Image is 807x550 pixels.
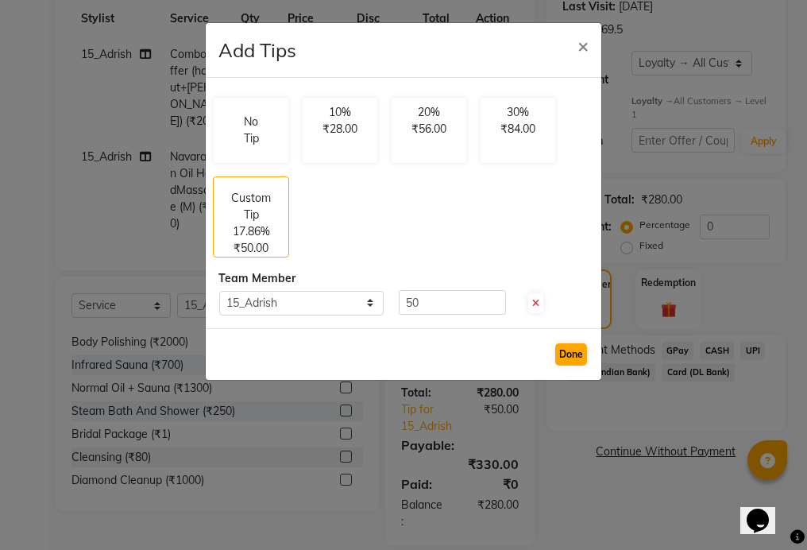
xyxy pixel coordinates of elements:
[234,240,268,257] p: ₹50.00
[239,114,263,147] p: No Tip
[233,223,270,240] p: 17.86%
[740,486,791,534] iframe: chat widget
[577,33,589,57] span: ×
[223,190,279,223] p: Custom Tip
[401,104,457,121] p: 20%
[490,104,546,121] p: 30%
[218,271,295,285] span: Team Member
[312,104,368,121] p: 10%
[565,23,601,68] button: Close
[401,121,457,137] p: ₹56.00
[490,121,546,137] p: ₹84.00
[218,36,296,64] h4: Add Tips
[312,121,368,137] p: ₹28.00
[555,343,587,366] button: Done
